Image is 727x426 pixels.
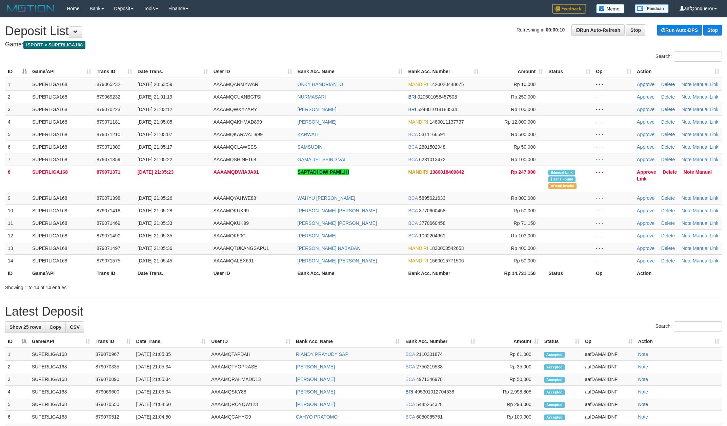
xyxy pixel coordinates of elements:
td: SUPERLIGA168 [29,229,94,242]
a: Approve [637,157,654,162]
span: Manually Linked [548,170,574,175]
a: Approve [637,132,654,137]
span: [DATE] 21:05:07 [138,132,172,137]
a: Note [684,169,694,175]
span: Rp 800,000 [511,195,536,201]
span: AAAAMQTUKANGSAPU1 [214,246,269,251]
span: 879071490 [97,233,120,238]
a: Approve [637,195,654,201]
span: Rp 50,000 [514,258,536,263]
span: Refreshing in: [517,27,565,33]
span: Accepted [544,352,565,358]
a: Delete [661,246,675,251]
strong: 00:00:10 [546,27,565,33]
span: Rp 100,000 [511,107,536,112]
a: Delete [661,132,675,137]
td: - - - [593,204,634,217]
th: Bank Acc. Number: activate to sort column ascending [403,335,478,348]
a: Note [682,107,692,112]
a: Delete [661,144,675,150]
span: 879071181 [97,119,120,125]
a: Manual Link [693,220,719,226]
th: Action: activate to sort column ascending [634,65,722,78]
th: Amount: activate to sort column ascending [478,335,542,348]
a: Manual Link [637,169,712,182]
td: aafDAMAIIDNF [582,348,635,361]
td: SUPERLIGA168 [29,153,94,166]
td: SUPERLIGA168 [29,115,94,128]
a: Manual Link [693,208,719,213]
a: Note [638,414,648,420]
a: Note [638,364,648,369]
span: Copy 3770660458 to clipboard [419,220,445,226]
a: Delete [661,220,675,226]
td: - - - [593,242,634,254]
td: AAAAMQTYOPRASE [208,361,293,373]
span: 879071575 [97,258,120,263]
a: [PERSON_NAME] [296,389,335,395]
a: Delete [661,94,675,100]
label: Search: [655,321,722,332]
a: CAHYO PRATOMO [296,414,338,420]
td: [DATE] 21:05:34 [134,361,209,373]
span: [DATE] 21:05:05 [138,119,172,125]
a: Stop [703,25,722,36]
span: BCA [408,132,418,137]
a: NURMASARI [298,94,326,100]
span: [DATE] 21:05:28 [138,208,172,213]
th: ID [5,267,29,279]
a: [PERSON_NAME] [PERSON_NAME] [298,208,377,213]
a: Manual Link [693,157,719,162]
td: 5 [5,128,29,141]
a: [PERSON_NAME] [298,233,337,238]
a: Delete [663,169,677,175]
td: 11 [5,217,29,229]
th: Game/API: activate to sort column ascending [29,335,93,348]
span: [DATE] 21:05:17 [138,144,172,150]
a: Approve [637,119,654,125]
span: 879071418 [97,208,120,213]
span: AAAAMQK50C [214,233,246,238]
span: Show 25 rows [9,324,41,330]
span: [DATE] 21:01:19 [138,94,172,100]
td: [DATE] 21:05:34 [134,373,209,386]
td: - - - [593,128,634,141]
a: Note [682,94,692,100]
a: Delete [661,258,675,263]
th: Op [593,267,634,279]
span: MANDIRI [408,246,428,251]
a: Note [638,389,648,395]
th: Op: activate to sort column ascending [582,335,635,348]
th: ID: activate to sort column descending [5,335,29,348]
td: SUPERLIGA168 [29,373,93,386]
span: 879065232 [97,82,120,87]
span: BCA [408,157,418,162]
span: Copy 5311166591 to clipboard [419,132,445,137]
img: Button%20Memo.svg [596,4,625,14]
h1: Latest Deposit [5,305,722,318]
a: Approve [637,246,654,251]
td: SUPERLIGA168 [29,192,94,204]
td: SUPERLIGA168 [29,204,94,217]
span: 879071371 [97,169,120,175]
td: 879070090 [93,373,134,386]
td: - - - [593,103,634,115]
td: SUPERLIGA168 [29,254,94,267]
a: Note [682,258,692,263]
span: 879071398 [97,195,120,201]
td: [DATE] 21:05:35 [134,348,209,361]
span: Copy 2801502948 to clipboard [419,144,445,150]
a: [PERSON_NAME] [296,364,335,369]
a: Note [682,132,692,137]
td: 2 [5,90,29,103]
th: Op: activate to sort column ascending [593,65,634,78]
td: - - - [593,90,634,103]
a: Delete [661,208,675,213]
th: Status: activate to sort column ascending [546,65,593,78]
span: AAAAMQYAHWE88 [214,195,256,201]
span: [DATE] 21:05:33 [138,220,172,226]
a: Manual Link [693,82,719,87]
td: - - - [593,166,634,192]
span: CSV [70,324,80,330]
a: [PERSON_NAME] NABABAN [298,246,361,251]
